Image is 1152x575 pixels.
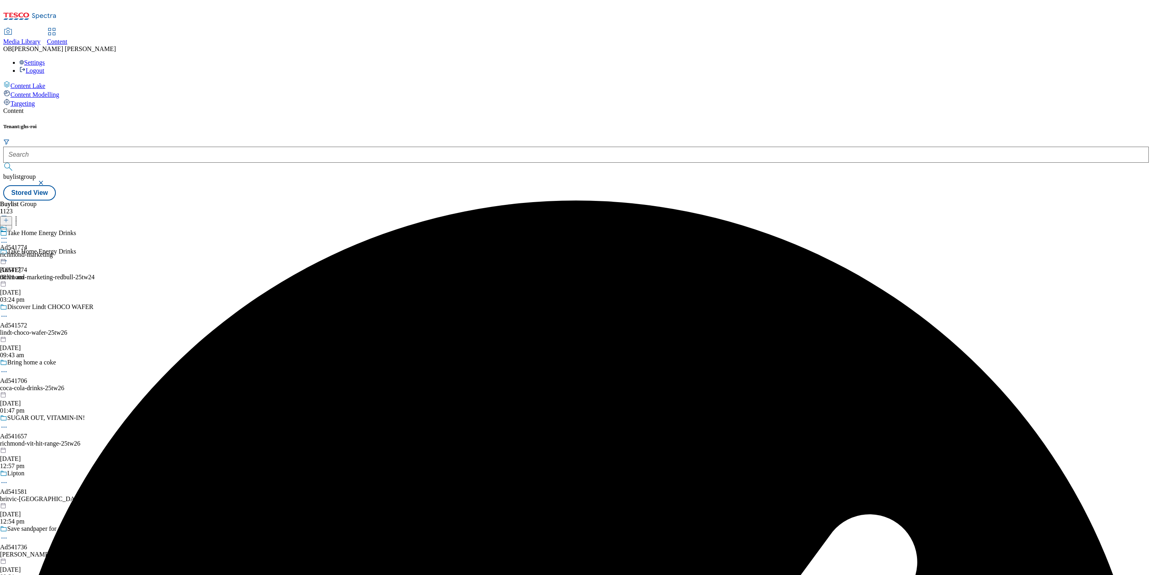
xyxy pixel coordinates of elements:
span: [PERSON_NAME] [PERSON_NAME] [12,45,116,52]
span: Content Modelling [10,91,59,98]
h5: Tenant: [3,123,1149,130]
span: buylistgroup [3,173,36,180]
input: Search [3,147,1149,163]
span: OB [3,45,12,52]
a: Content [47,29,67,45]
a: Targeting [3,98,1149,107]
span: Targeting [10,100,35,107]
a: Settings [19,59,45,66]
div: SUGAR OUT, VITAMIN-IN! [7,414,85,422]
span: ghs-roi [21,123,37,129]
span: Media Library [3,38,41,45]
div: Save sandpaper for diy [7,525,66,532]
span: Content Lake [10,82,45,89]
a: Logout [19,67,44,74]
div: Content [3,107,1149,115]
div: Lipton [7,470,25,477]
span: Content [47,38,67,45]
a: Media Library [3,29,41,45]
div: Discover Lindt CHOCO WAFER [7,303,93,311]
svg: Search Filters [3,139,10,145]
div: Bring home a coke [7,359,56,366]
a: Content Modelling [3,90,1149,98]
a: Content Lake [3,81,1149,90]
button: Stored View [3,185,56,201]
